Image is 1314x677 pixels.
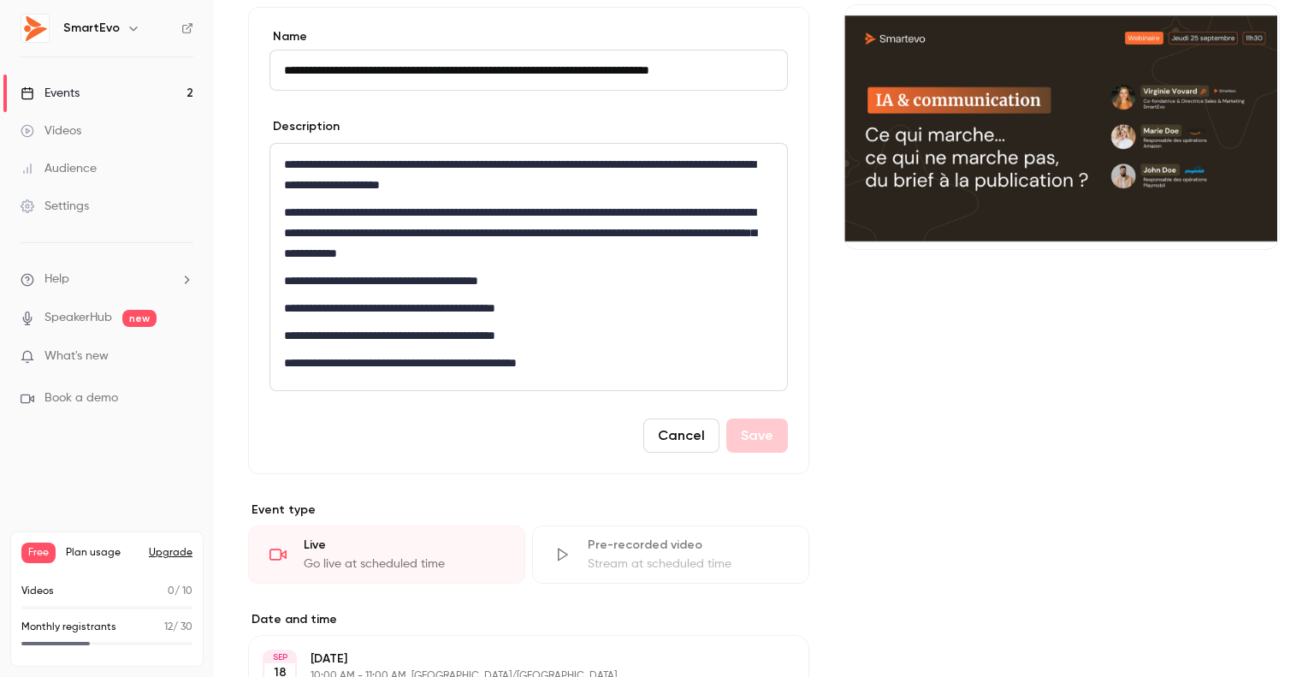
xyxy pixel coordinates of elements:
div: Live [304,537,504,554]
div: LiveGo live at scheduled time [248,526,525,584]
button: Upgrade [149,546,192,560]
p: / 10 [168,584,192,599]
label: Date and time [248,611,809,628]
h6: SmartEvo [63,20,120,37]
div: Events [21,85,80,102]
span: Help [44,270,69,288]
button: Cancel [643,419,719,453]
div: Videos [21,122,81,140]
span: 0 [168,586,175,597]
span: new [122,310,157,327]
li: help-dropdown-opener [21,270,193,288]
div: Pre-recorded video [588,537,788,554]
div: Settings [21,198,89,215]
p: Event type [248,502,809,519]
div: Audience [21,160,97,177]
img: SmartEvo [21,15,49,42]
label: Name [269,28,788,45]
span: Free [21,543,56,563]
p: Monthly registrants [21,620,116,635]
a: SpeakerHub [44,309,112,327]
div: Go live at scheduled time [304,555,504,573]
p: [DATE] [311,650,719,668]
div: editor [270,144,787,390]
div: Stream at scheduled time [588,555,788,573]
div: SEP [264,651,295,663]
span: Plan usage [66,546,139,560]
section: description [269,143,788,391]
span: What's new [44,347,109,365]
p: Videos [21,584,54,599]
span: 12 [164,622,173,632]
div: Pre-recorded videoStream at scheduled time [532,526,809,584]
p: / 30 [164,620,192,635]
span: Book a demo [44,389,118,407]
label: Description [269,118,340,135]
